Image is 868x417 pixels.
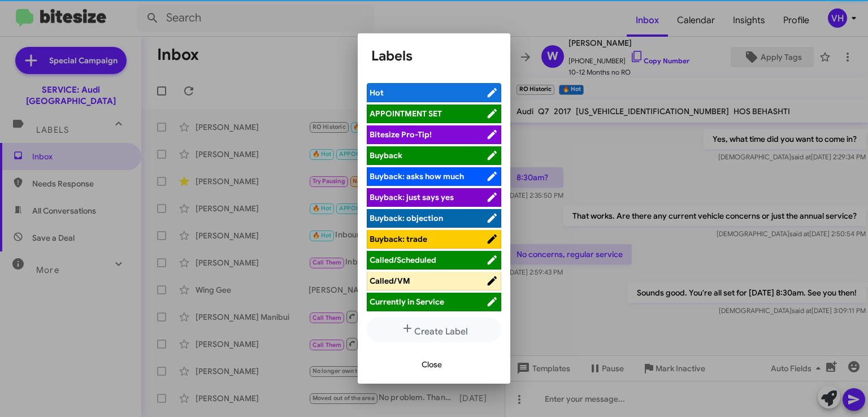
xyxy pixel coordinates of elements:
[367,317,501,342] button: Create Label
[370,213,443,223] span: Buyback: objection
[370,234,427,244] span: Buyback: trade
[370,255,436,265] span: Called/Scheduled
[371,47,497,65] h1: Labels
[370,108,442,119] span: APPOINTMENT SET
[370,297,444,307] span: Currently in Service
[413,354,451,375] button: Close
[370,129,432,140] span: Bitesize Pro-Tip!
[422,354,442,375] span: Close
[370,276,410,286] span: Called/VM
[370,192,454,202] span: Buyback: just says yes
[370,150,402,160] span: Buyback
[370,88,384,98] span: Hot
[370,171,464,181] span: Buyback: asks how much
